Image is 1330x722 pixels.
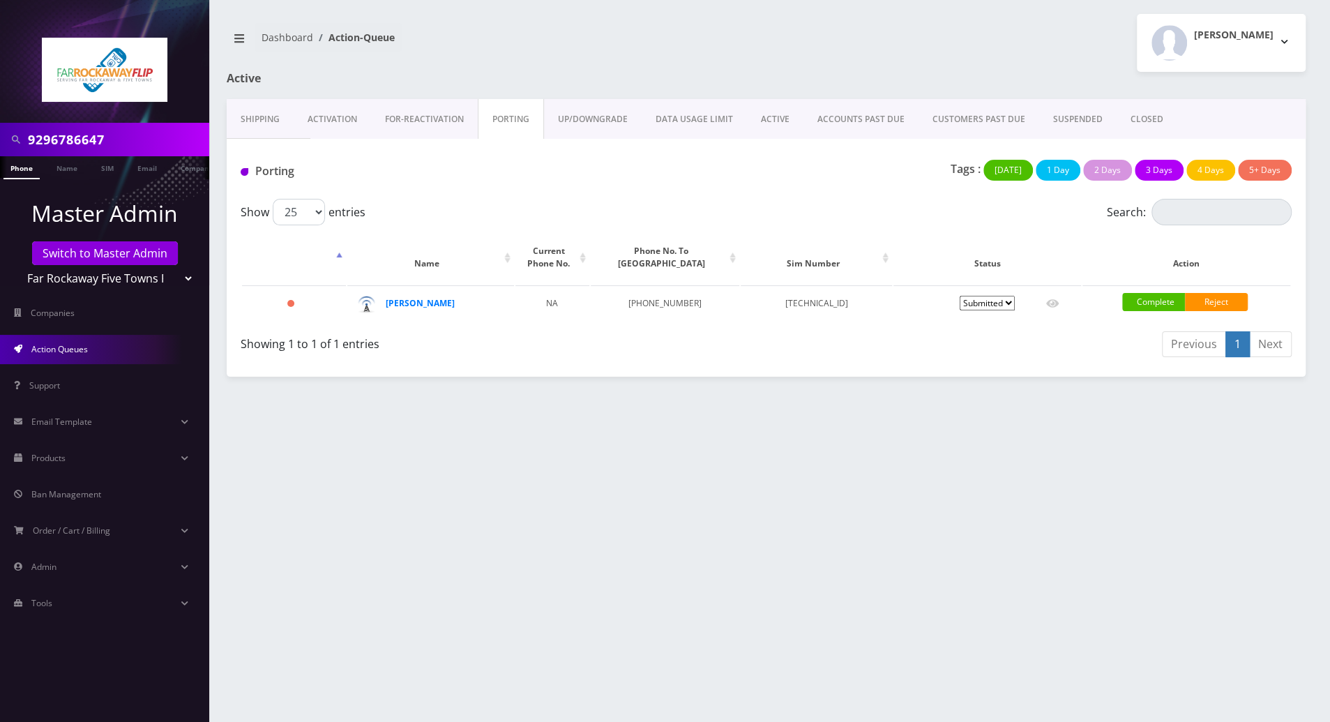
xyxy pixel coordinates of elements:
[28,126,206,153] input: Search in Company
[741,231,893,284] th: Sim Number: activate to sort column ascending
[227,72,573,85] h1: Active
[174,156,220,178] a: Company
[951,160,981,177] p: Tags :
[1225,331,1250,357] a: 1
[31,343,88,355] span: Action Queues
[31,307,75,319] span: Companies
[1137,14,1306,72] button: [PERSON_NAME]
[1186,160,1235,181] button: 4 Days
[544,99,642,140] a: UP/DOWNGRADE
[241,168,248,176] img: Porting
[919,99,1039,140] a: CUSTOMERS PAST DUE
[591,285,739,324] td: [PHONE_NUMBER]
[1151,199,1292,225] input: Search:
[31,452,66,464] span: Products
[515,285,589,324] td: NA
[1036,160,1080,181] button: 1 Day
[1135,160,1184,181] button: 3 Days
[1185,293,1248,311] a: Reject
[31,488,101,500] span: Ban Management
[642,99,747,140] a: DATA USAGE LIMIT
[241,165,577,178] h1: Porting
[1238,160,1292,181] button: 5+ Days
[241,199,365,225] label: Show entries
[29,379,60,391] span: Support
[294,99,371,140] a: Activation
[31,416,92,428] span: Email Template
[347,231,514,284] th: Name: activate to sort column ascending
[1039,99,1117,140] a: SUSPENDED
[983,160,1033,181] button: [DATE]
[227,99,294,140] a: Shipping
[313,30,395,45] li: Action-Queue
[1194,29,1274,41] h2: [PERSON_NAME]
[262,31,313,44] a: Dashboard
[1162,331,1226,357] a: Previous
[32,241,178,265] a: Switch to Master Admin
[31,597,52,609] span: Tools
[803,99,919,140] a: ACCOUNTS PAST DUE
[3,156,40,179] a: Phone
[591,231,739,284] th: Phone No. To Port: activate to sort column ascending
[1117,99,1177,140] a: CLOSED
[1083,160,1132,181] button: 2 Days
[273,199,325,225] select: Showentries
[130,156,164,178] a: Email
[893,231,1080,284] th: Status
[515,231,589,284] th: Current Phone No.: activate to sort column ascending
[371,99,478,140] a: FOR-REActivation
[1249,331,1292,357] a: Next
[31,561,56,573] span: Admin
[1107,199,1292,225] label: Search:
[227,23,756,63] nav: breadcrumb
[50,156,84,178] a: Name
[386,297,455,309] a: [PERSON_NAME]
[741,285,893,324] td: [TECHNICAL_ID]
[747,99,803,140] a: ACTIVE
[1082,231,1290,284] th: Action
[241,330,756,352] div: Showing 1 to 1 of 1 entries
[1122,293,1185,311] a: Complete
[94,156,121,178] a: SIM
[33,525,110,536] span: Order / Cart / Billing
[242,231,346,284] th: : activate to sort column descending
[42,38,167,102] img: Far Rockaway Five Towns Flip
[478,99,544,140] a: PORTING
